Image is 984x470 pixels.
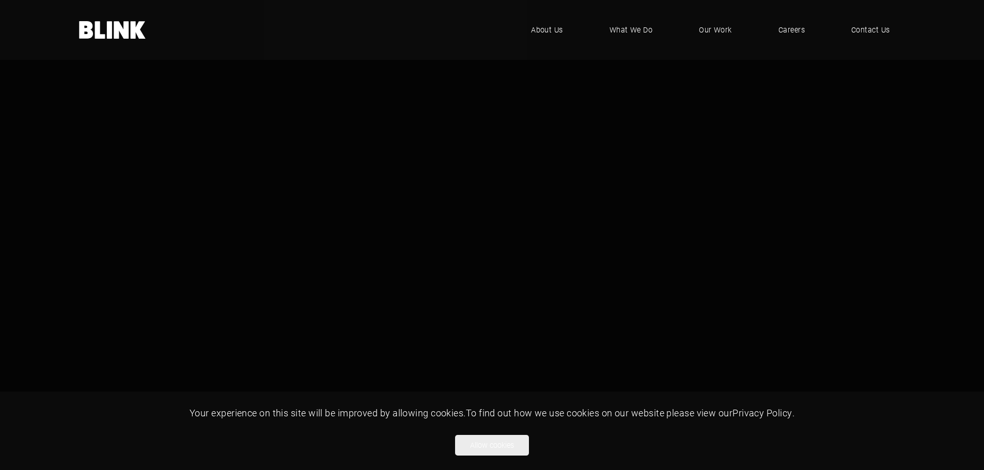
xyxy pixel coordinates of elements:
span: What We Do [610,24,653,36]
span: Contact Us [851,24,890,36]
a: Our Work [683,14,747,45]
span: About Us [531,24,563,36]
span: Careers [778,24,805,36]
a: What We Do [594,14,668,45]
a: Privacy Policy [732,407,792,419]
button: Allow cookies [455,435,529,456]
span: Our Work [699,24,732,36]
a: About Us [516,14,579,45]
a: Home [79,21,146,39]
a: Careers [763,14,820,45]
a: Contact Us [836,14,905,45]
span: Your experience on this site will be improved by allowing cookies. To find out how we use cookies... [190,407,794,419]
